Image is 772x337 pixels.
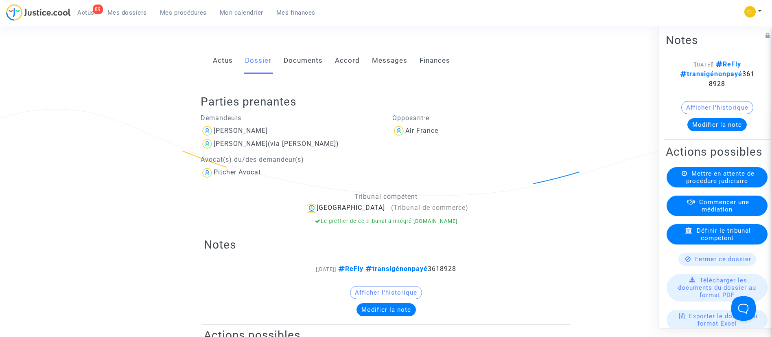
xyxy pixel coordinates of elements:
[201,192,571,202] p: Tribunal compétent
[405,127,438,134] div: Air France
[678,276,756,298] span: Télécharger les documents du dossier au format PDF
[245,47,271,74] a: Dossier
[201,95,577,109] h2: Parties prenantes
[201,113,380,123] p: Demandeurs
[201,154,380,165] p: Avocat(s) du/des demandeur(s)
[201,137,214,150] img: icon-user.svg
[153,7,213,19] a: Mes procédures
[336,265,363,273] span: ReFly
[681,101,753,114] button: Afficher l'historique
[744,6,756,18] img: 6fca9af68d76bfc0a5525c74dfee314f
[220,9,263,16] span: Mon calendrier
[689,312,757,327] span: Exporter le dossier au format Excel
[680,70,742,77] span: transigénonpayé
[268,140,339,148] span: (via [PERSON_NAME])
[284,47,323,74] a: Documents
[699,198,749,213] span: Commencer une médiation
[731,296,756,321] iframe: Help Scout Beacon - Open
[356,303,416,316] button: Modifier la note
[420,47,450,74] a: Finances
[687,118,747,131] button: Modifier la note
[6,4,71,21] img: jc-logo.svg
[321,218,457,224] span: Le greffier de ce tribunal a intégré [DOMAIN_NAME]
[666,144,768,159] h2: Actions possibles
[695,255,751,262] span: Fermer ce dossier
[391,204,468,211] span: (Tribunal de commerce)
[214,140,268,148] div: [PERSON_NAME]
[213,47,233,74] a: Actus
[392,124,405,137] img: icon-user.svg
[350,286,422,299] button: Afficher l'historique
[93,4,103,14] div: 89
[214,168,261,176] div: Pitcher Avocat
[697,227,751,241] span: Définir le tribunal compétent
[270,7,322,19] a: Mes finances
[77,9,94,16] span: Actus
[307,203,317,213] img: icon-banque.svg
[693,61,714,67] span: [[DATE]]
[686,170,755,184] span: Mettre en attente de procédure judiciaire
[160,9,207,16] span: Mes procédures
[201,203,571,213] div: [GEOGRAPHIC_DATA]
[201,166,214,179] img: icon-user.svg
[714,60,741,68] span: ReFly
[101,7,153,19] a: Mes dossiers
[365,265,456,273] span: 3618928
[372,47,407,74] a: Messages
[316,266,336,272] span: [[DATE]]
[335,47,360,74] a: Accord
[71,7,101,19] a: 89Actus
[680,70,755,87] span: 3618928
[392,113,572,123] p: Opposant·e
[365,265,428,273] span: transigénonpayé
[276,9,315,16] span: Mes finances
[666,33,768,47] h2: Notes
[213,7,270,19] a: Mon calendrier
[201,124,214,137] img: icon-user.svg
[107,9,147,16] span: Mes dossiers
[214,127,268,134] div: [PERSON_NAME]
[204,238,568,252] h2: Notes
